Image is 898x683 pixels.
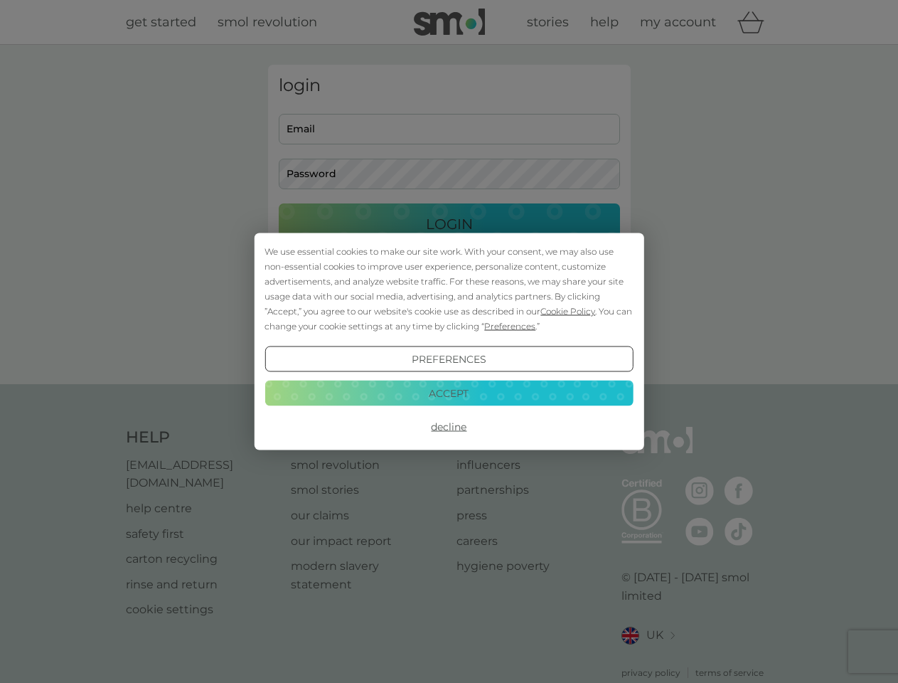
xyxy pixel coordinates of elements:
[254,233,643,450] div: Cookie Consent Prompt
[540,306,595,317] span: Cookie Policy
[484,321,535,332] span: Preferences
[264,346,633,372] button: Preferences
[264,380,633,406] button: Accept
[264,244,633,334] div: We use essential cookies to make our site work. With your consent, we may also use non-essential ...
[264,414,633,440] button: Decline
